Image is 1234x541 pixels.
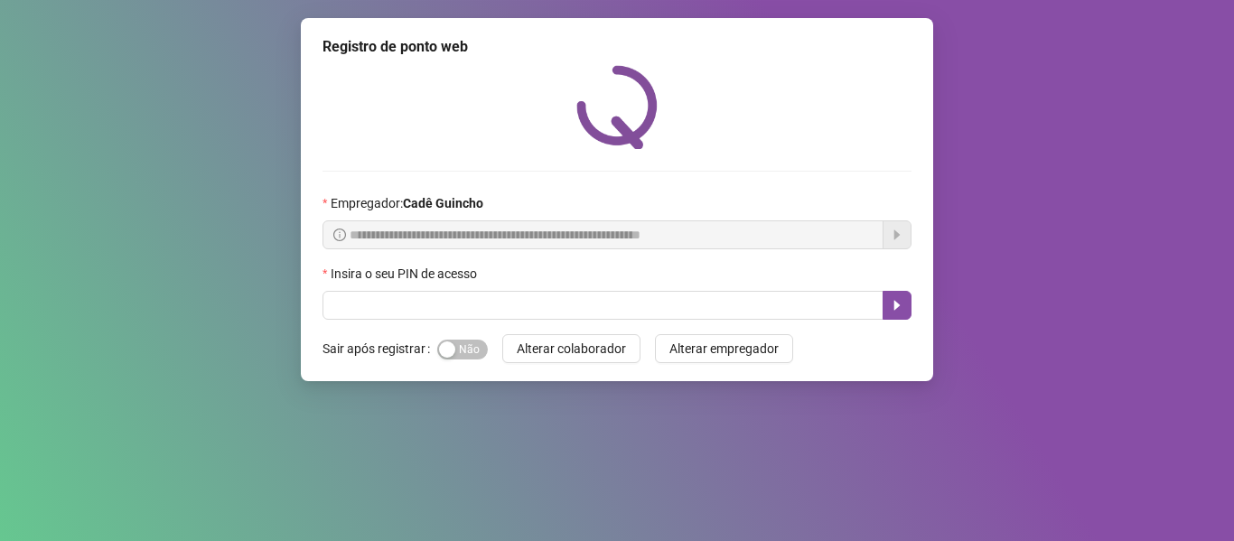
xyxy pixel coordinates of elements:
[502,334,640,363] button: Alterar colaborador
[323,264,489,284] label: Insira o seu PIN de acesso
[403,196,483,210] strong: Cadê Guincho
[890,298,904,312] span: caret-right
[655,334,793,363] button: Alterar empregador
[323,36,911,58] div: Registro de ponto web
[323,334,437,363] label: Sair após registrar
[517,339,626,359] span: Alterar colaborador
[333,229,346,241] span: info-circle
[576,65,658,149] img: QRPoint
[669,339,779,359] span: Alterar empregador
[331,193,483,213] span: Empregador :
